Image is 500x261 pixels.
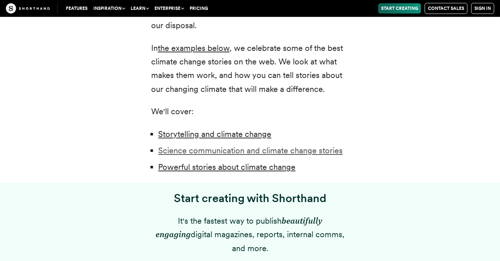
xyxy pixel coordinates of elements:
a: the examples below [158,43,230,53]
a: Pricing [187,3,211,14]
a: Storytelling and climate change [158,129,271,139]
a: Start Creating [378,3,421,14]
p: In , we celebrate some of the best climate change stories on the web. We look at what makes them ... [151,41,349,96]
button: Inspiration [90,3,128,14]
a: Science communication and climate change stories [158,146,343,155]
a: Features [63,3,90,14]
a: Powerful stories about climate change [158,162,295,172]
a: Contact Sales [425,3,467,14]
h3: Start creating with Shorthand [151,192,349,205]
p: It's the fastest way to publish digital magazines, reports, internal comms, and more. [151,214,349,255]
p: We'll cover: [151,105,349,118]
a: Sign in [471,3,494,14]
img: The Craft [6,3,50,14]
button: Learn [128,3,152,14]
button: Enterprise [152,3,187,14]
